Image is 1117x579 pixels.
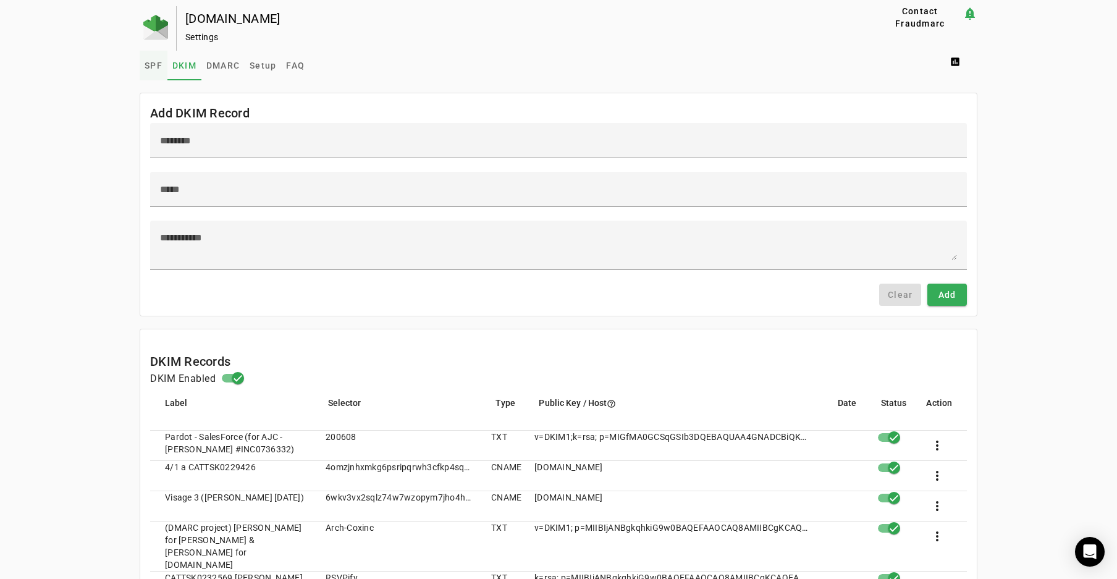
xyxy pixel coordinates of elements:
[167,51,201,80] a: DKIM
[245,51,281,80] a: Setup
[150,431,316,461] mat-cell: Pardot - SalesForce (for AJC - [PERSON_NAME] #INC0736332)
[481,522,525,572] mat-cell: TXT
[1075,537,1105,567] div: Open Intercom Messenger
[143,15,168,40] img: Fraudmarc Logo
[481,431,525,461] mat-cell: TXT
[316,461,481,491] mat-cell: 4omzjnhxmkg6psripqrwh3cfkp4squbf
[150,103,250,123] mat-card-title: Add DKIM Record
[281,51,310,80] a: FAQ
[963,6,977,21] mat-icon: notification_important
[286,61,305,70] span: FAQ
[529,396,827,431] mat-header-cell: Public Key / Host
[525,491,819,522] mat-cell: [DOMAIN_NAME]
[172,61,196,70] span: DKIM
[206,61,240,70] span: DMARC
[871,396,917,431] mat-header-cell: Status
[525,461,819,491] mat-cell: [DOMAIN_NAME]
[938,289,956,301] span: Add
[150,461,316,491] mat-cell: 4/1 a CATTSK0229426
[145,61,162,70] span: SPF
[318,396,486,431] mat-header-cell: Selector
[316,431,481,461] mat-cell: 200608
[201,51,245,80] a: DMARC
[250,61,276,70] span: Setup
[185,12,838,25] div: [DOMAIN_NAME]
[828,396,871,431] mat-header-cell: Date
[525,522,819,572] mat-cell: v=DKIM1; p=MIIBIjANBgkqhkiG9w0BAQEFAAOCAQ8AMIIBCgKCAQEAyNcjOcZuPL/BCgzgsqIlfxQTuDTFHE1wUaH0qHGy8M...
[916,396,967,431] mat-header-cell: Action
[486,396,529,431] mat-header-cell: Type
[316,522,481,572] mat-cell: Arch-Coxinc
[150,371,216,386] h4: DKIM Enabled
[481,461,525,491] mat-cell: CNAME
[607,399,616,408] i: help_outline
[150,491,316,522] mat-cell: Visage 3 ([PERSON_NAME] [DATE])
[316,491,481,522] mat-cell: 6wkv3vx2sqlz74w7wzopym7jho4hndke
[481,491,525,522] mat-cell: CNAME
[525,431,819,461] mat-cell: v=DKIM1;k=rsa; p=MIGfMA0GCSqGSIb3DQEBAQUAA4GNADCBiQKBgQDGoQCNwAQdJBy23MrShs1EuHqK/dtDC33QrTqgWd9C...
[150,352,230,371] mat-card-title: DKIM Records
[883,5,958,30] span: Contact Fraudmarc
[927,284,967,306] button: Add
[878,6,963,28] button: Contact Fraudmarc
[140,51,167,80] a: SPF
[150,522,316,572] mat-cell: (DMARC project) [PERSON_NAME] for [PERSON_NAME] & [PERSON_NAME] for [DOMAIN_NAME]
[185,31,838,43] div: Settings
[150,396,318,431] mat-header-cell: Label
